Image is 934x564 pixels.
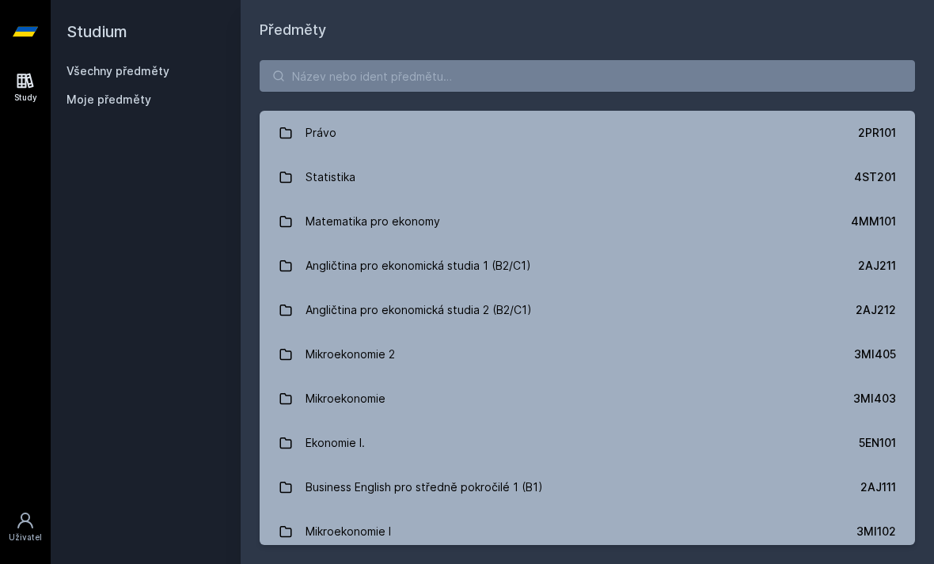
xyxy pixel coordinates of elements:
[260,244,915,288] a: Angličtina pro ekonomická studia 1 (B2/C1) 2AJ211
[306,161,355,193] div: Statistika
[260,332,915,377] a: Mikroekonomie 2 3MI405
[260,465,915,509] a: Business English pro středně pokročilé 1 (B1) 2AJ111
[306,339,395,370] div: Mikroekonomie 2
[260,377,915,421] a: Mikroekonomie 3MI403
[260,155,915,199] a: Statistika 4ST201
[260,60,915,92] input: Název nebo ident předmětu…
[853,391,896,407] div: 3MI403
[66,92,151,108] span: Moje předměty
[858,258,896,274] div: 2AJ211
[260,111,915,155] a: Právo 2PR101
[66,64,169,78] a: Všechny předměty
[260,19,915,41] h1: Předměty
[306,516,391,547] div: Mikroekonomie I
[306,206,440,237] div: Matematika pro ekonomy
[854,169,896,185] div: 4ST201
[860,479,896,495] div: 2AJ111
[854,346,896,362] div: 3MI405
[306,383,385,414] div: Mikroekonomie
[306,250,531,282] div: Angličtina pro ekonomická studia 1 (B2/C1)
[3,63,47,112] a: Study
[260,509,915,554] a: Mikroekonomie I 3MI102
[306,427,365,459] div: Ekonomie I.
[260,421,915,465] a: Ekonomie I. 5EN101
[14,92,37,104] div: Study
[260,199,915,244] a: Matematika pro ekonomy 4MM101
[306,294,532,326] div: Angličtina pro ekonomická studia 2 (B2/C1)
[9,532,42,543] div: Uživatel
[3,503,47,551] a: Uživatel
[306,117,336,149] div: Právo
[856,524,896,539] div: 3MI102
[859,435,896,451] div: 5EN101
[306,471,543,503] div: Business English pro středně pokročilé 1 (B1)
[851,214,896,229] div: 4MM101
[260,288,915,332] a: Angličtina pro ekonomická studia 2 (B2/C1) 2AJ212
[858,125,896,141] div: 2PR101
[856,302,896,318] div: 2AJ212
